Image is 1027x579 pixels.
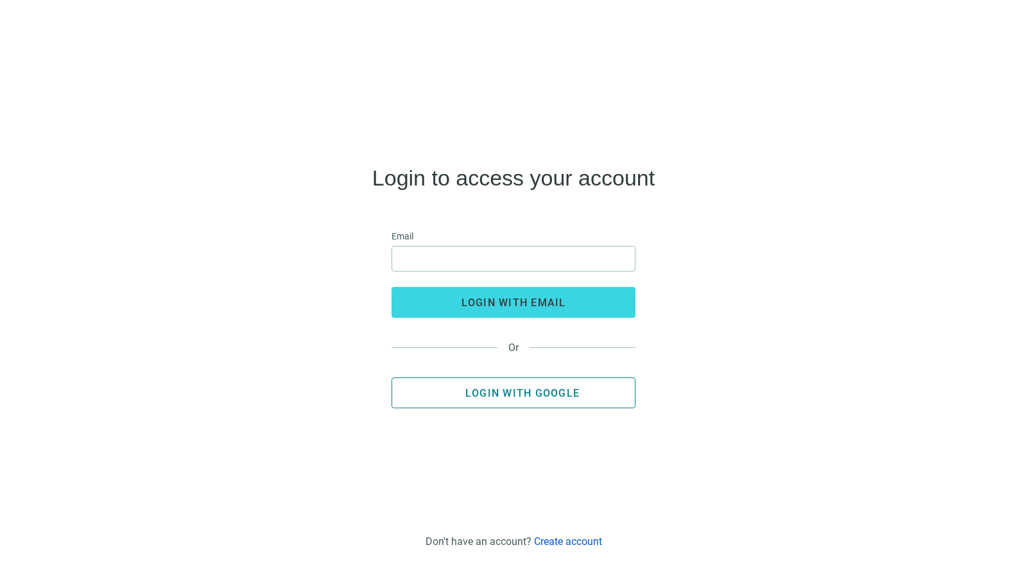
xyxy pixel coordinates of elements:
a: Create account [534,535,602,548]
button: Login with Google [392,377,635,408]
div: Don't have an account? [426,535,602,548]
span: Login with Google [465,387,580,399]
span: Email [392,229,413,243]
span: login with email [462,297,566,309]
span: Or [497,341,530,354]
button: login with email [392,287,635,318]
h4: Login to access your account [372,168,655,188]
